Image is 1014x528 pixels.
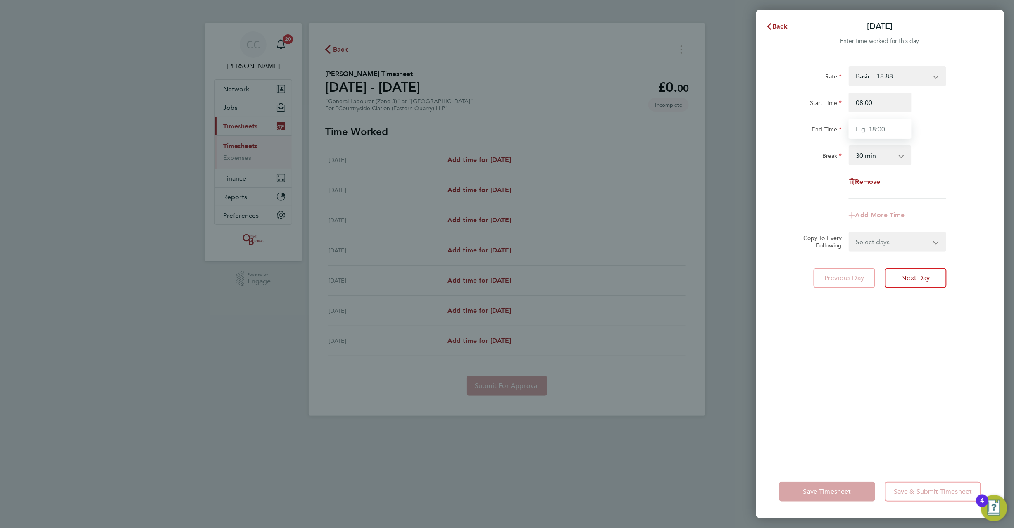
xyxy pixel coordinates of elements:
label: End Time [812,126,842,136]
span: Back [773,22,788,30]
p: [DATE] [867,21,893,32]
button: Next Day [885,268,947,288]
span: Next Day [902,274,930,282]
button: Open Resource Center, 4 new notifications [981,495,1007,521]
label: Break [822,152,842,162]
button: Back [758,18,796,35]
div: 4 [981,501,984,511]
input: E.g. 08:00 [849,93,912,112]
span: Remove [855,178,881,186]
label: Start Time [810,99,842,109]
div: Enter time worked for this day. [756,36,1004,46]
label: Copy To Every Following [797,234,842,249]
label: Rate [825,73,842,83]
input: E.g. 18:00 [849,119,912,139]
button: Remove [849,178,881,185]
